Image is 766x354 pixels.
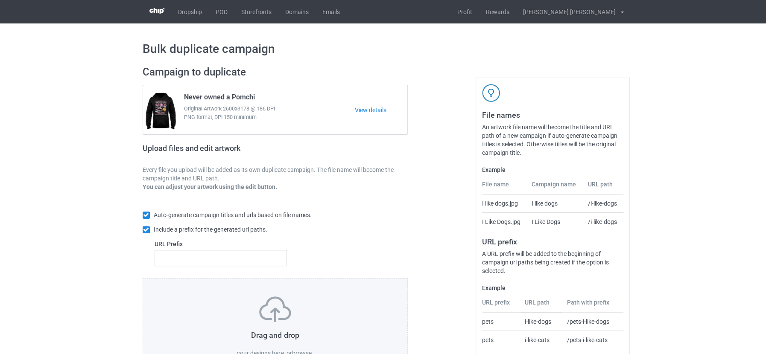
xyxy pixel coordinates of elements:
[482,84,500,102] img: svg+xml;base64,PD94bWwgdmVyc2lvbj0iMS4wIiBlbmNvZGluZz0iVVRGLTgiPz4KPHN2ZyB3aWR0aD0iNDJweCIgaGVpZ2...
[482,331,520,349] td: pets
[562,298,623,313] th: Path with prefix
[153,226,267,233] span: Include a prefix for the generated url paths.
[184,113,355,122] span: PNG format, DPI 150 minimum
[562,331,623,349] td: /pets-i-like-cats
[482,123,623,157] div: An artwork file name will become the title and URL path of a new campaign if auto-generate campai...
[583,212,623,231] td: /i-like-dogs
[184,104,355,113] span: Original Artwork 2600x3178 @ 186 DPI
[161,330,390,340] h3: Drag and drop
[143,165,408,183] p: Every file you upload will be added as its own duplicate campaign. The file name will become the ...
[520,313,562,331] td: i-like-dogs
[482,250,623,275] div: A URL prefix will be added to the beginning of campaign url paths being created if the option is ...
[482,110,623,120] h3: File names
[259,296,291,322] img: svg+xml;base64,PD94bWwgdmVyc2lvbj0iMS4wIiBlbmNvZGluZz0iVVRGLTgiPz4KPHN2ZyB3aWR0aD0iNzVweCIgaGVpZ2...
[153,212,311,218] span: Auto-generate campaign titles and urls based on file names.
[149,8,164,14] img: 3d383065fc803cdd16c62507c020ddf8.png
[527,180,583,194] th: Campaign name
[143,144,302,160] h2: Upload files and edit artwork
[482,313,520,331] td: pets
[516,1,616,23] div: [PERSON_NAME] [PERSON_NAME]
[143,66,408,79] h2: Campaign to duplicate
[355,106,407,114] a: View details
[562,313,623,331] td: /pets-i-like-dogs
[482,165,623,174] label: Example
[143,183,277,190] b: You can adjust your artwork using the edit button.
[482,212,527,231] td: I Like Dogs.jpg
[520,298,562,313] th: URL path
[482,284,623,292] label: Example
[482,237,623,247] h3: URL prefix
[184,93,255,104] span: Never owned a Pomchi
[583,194,623,212] td: /i-like-dogs
[482,194,527,212] td: I like dogs.jpg
[155,240,287,248] label: URL Prefix
[527,212,583,231] td: I Like Dogs
[583,180,623,194] th: URL path
[482,298,520,313] th: URL prefix
[482,180,527,194] th: File name
[143,41,624,57] h1: Bulk duplicate campaign
[520,331,562,349] td: i-like-cats
[527,194,583,212] td: I like dogs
